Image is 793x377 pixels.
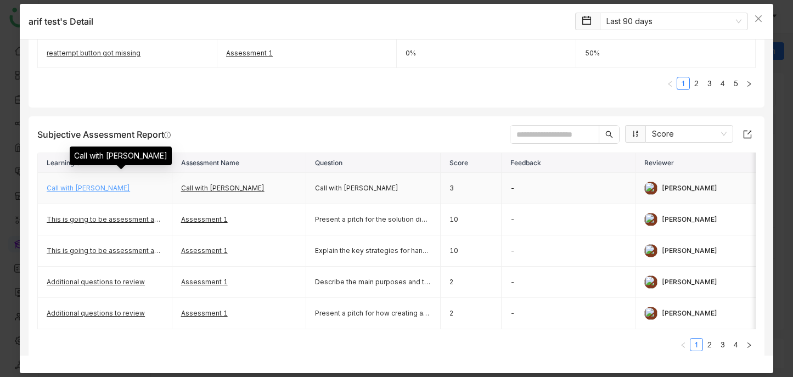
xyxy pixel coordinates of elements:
td: Call with [PERSON_NAME] [306,173,441,204]
div: [PERSON_NAME] [662,246,717,256]
td: - [502,173,636,204]
td: - [502,267,636,298]
th: Feedback [502,153,636,173]
td: 50% [576,40,756,68]
td: - [502,235,636,267]
a: 5 [730,77,742,89]
td: 2 [441,298,502,329]
td: 0% [397,40,576,68]
li: 4 [729,338,743,351]
nz-select-item: Score [652,126,727,142]
a: 2 [690,77,702,89]
img: 684a9aedde261c4b36a3ced9 [644,213,657,226]
a: Assessment 1 [181,278,228,286]
td: Present a pitch for how creating an ebook can turn your expertise into magnetic marketing material. [306,298,441,329]
th: Reviewer [635,153,757,173]
a: This is going to be assessment and courses [47,215,190,223]
a: Additional questions to review [47,309,145,317]
a: This is going to be assessment and courses [47,246,190,255]
td: 10 [441,204,502,235]
a: reattempt button got missing [47,49,140,57]
button: Previous Page [663,77,677,90]
li: 1 [677,77,690,90]
a: 2 [704,339,716,351]
td: 2 [441,267,502,298]
a: 3 [717,339,729,351]
td: 3 [441,173,502,204]
li: 2 [703,338,716,351]
div: [PERSON_NAME] [662,308,717,319]
td: Describe the main purposes and target audience considerations for creating an ebook as outlined i... [306,267,441,298]
div: [PERSON_NAME] [662,215,717,225]
div: arif test 's Detail [29,15,93,28]
a: 4 [730,339,742,351]
li: 1 [690,338,703,351]
th: Question [306,153,441,173]
a: 1 [677,77,689,89]
th: Learning Unit [38,153,172,173]
th: Score [441,153,502,173]
a: Assessment 1 [181,246,228,255]
td: Present a pitch for the solution discussed in the text. [306,204,441,235]
a: Assessment 1 [226,49,273,57]
td: - [502,204,636,235]
td: Explain the key strategies for handling objections in SaaS sales as described in the text. [306,235,441,267]
button: Close [744,4,773,33]
td: 10 [441,235,502,267]
li: 5 [729,77,743,90]
img: 684a9aedde261c4b36a3ced9 [644,307,657,320]
button: Next Page [743,338,756,351]
button: Next Page [743,77,756,90]
div: [PERSON_NAME] [662,277,717,288]
li: 3 [716,338,729,351]
a: 3 [704,77,716,89]
td: - [502,298,636,329]
a: Assessment 1 [181,309,228,317]
button: Previous Page [677,338,690,351]
a: Additional questions to review [47,278,145,286]
div: [PERSON_NAME] [662,183,717,194]
a: Assessment 1 [181,215,228,223]
li: 4 [716,77,729,90]
th: Assessment Name [172,153,307,173]
li: 2 [690,77,703,90]
div: Subjective Assessment Report [37,128,171,142]
img: 684a9aedde261c4b36a3ced9 [644,275,657,289]
a: 4 [717,77,729,89]
a: Call with [PERSON_NAME] [47,184,130,192]
a: 1 [690,339,702,351]
li: 3 [703,77,716,90]
img: 684a9aedde261c4b36a3ced9 [644,244,657,257]
div: Call with [PERSON_NAME] [70,147,172,165]
nz-select-item: Last 90 days [606,13,741,30]
a: Call with [PERSON_NAME] [181,184,265,192]
img: 684a9aedde261c4b36a3ced9 [644,182,657,195]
